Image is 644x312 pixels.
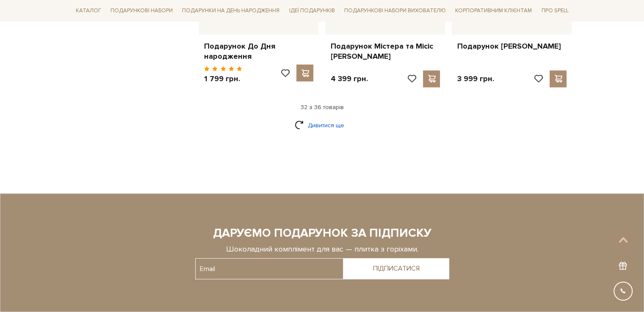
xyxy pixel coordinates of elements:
a: Про Spell [538,4,572,17]
p: 1 799 грн. [204,74,243,84]
p: 3 999 грн. [457,74,494,84]
div: 32 з 36 товарів [69,104,575,111]
a: Подарунок До Дня народження [204,41,314,61]
a: Ідеї подарунків [285,4,338,17]
a: Подарункові набори [107,4,176,17]
a: Подарункові набори вихователю [341,3,449,18]
a: Подарунок Містера та Місіс [PERSON_NAME] [330,41,440,61]
a: Каталог [72,4,105,17]
p: 4 399 грн. [330,74,368,84]
a: Подарунок [PERSON_NAME] [457,41,567,51]
a: Подарунки на День народження [179,4,283,17]
a: Дивитися ще [295,118,350,133]
a: Корпоративним клієнтам [452,3,535,18]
